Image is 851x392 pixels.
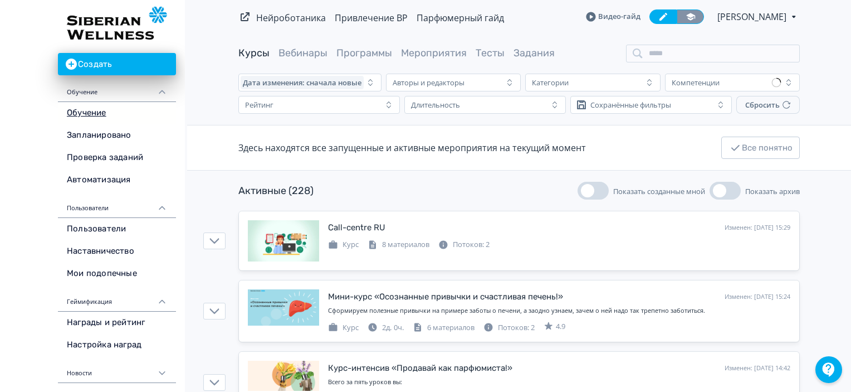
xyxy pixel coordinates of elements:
a: Наставничество [58,240,176,263]
span: 2д. [382,322,392,332]
div: Изменен: [DATE] 14:42 [725,364,790,373]
div: Активные (228) [238,183,314,199]
button: Категории [525,74,660,91]
div: 8 материалов [368,239,429,250]
div: Новости [58,356,176,383]
div: Пользователи [58,191,176,218]
a: Проверка заданий [58,147,176,169]
a: Тесты [476,47,505,59]
a: Пользователи [58,218,176,240]
div: Сохранённые фильтры [590,100,671,109]
div: Потоков: 2 [438,239,490,250]
button: Создать [58,53,176,75]
span: 0ч. [394,322,404,332]
a: Запланировано [58,124,176,147]
div: Сформируем полезные привычки на примере заботы о печени, а заодно узнаем, зачем о ней надо так тр... [328,306,790,316]
a: Парфюмерный гайд [417,12,504,24]
a: Мероприятия [401,47,467,59]
div: Геймификация [58,285,176,312]
span: Показать созданные мной [613,186,705,196]
button: Рейтинг [238,96,400,114]
button: Компетенции [665,74,800,91]
button: Все понятно [721,137,800,159]
div: Здесь находятся все запущенные и активные мероприятия на текущий момент [238,141,586,154]
a: Программы [336,47,392,59]
a: Автоматизация [58,169,176,191]
a: Видео-гайд [586,11,640,22]
div: Курс [328,239,359,250]
div: Курс [328,322,359,333]
a: Задания [513,47,555,59]
div: Курс-интенсив «Продавай как парфюмиста!» [328,362,512,375]
a: Курсы [238,47,270,59]
a: Награды и рейтинг [58,312,176,334]
a: Настройка наград [58,334,176,356]
div: Мини-курс «Осознанные привычки и счастливая печень!» [328,291,563,303]
div: Обучение [58,75,176,102]
button: Длительность [404,96,566,114]
div: Изменен: [DATE] 15:24 [725,292,790,302]
a: Мои подопечные [58,263,176,285]
span: Показать архив [745,186,800,196]
div: Рейтинг [245,100,273,109]
div: Компетенции [672,78,720,87]
button: Сбросить [736,96,800,114]
button: Дата изменения: сначала новые [238,74,382,91]
div: Длительность [411,100,460,109]
img: https://files.teachbase.ru/system/account/110/logo/medium-aea95fe87fb44a4c112e26cf2643cc70.png [67,7,167,40]
div: Всего за пять уроков вы: [328,378,790,387]
a: Переключиться в режим ученика [677,9,704,24]
a: Нейроботаника [256,12,326,24]
span: Кристина Давыденко [717,10,788,23]
div: Категории [532,78,569,87]
div: Потоков: 2 [483,322,535,333]
div: 6 материалов [413,322,475,333]
div: Изменен: [DATE] 15:29 [725,223,790,233]
div: Авторы и редакторы [393,78,464,87]
div: Call-centre RU [328,221,385,234]
button: Сохранённые фильтры [570,96,732,114]
span: Дата изменения: сначала новые [243,78,361,87]
button: Авторы и редакторы [386,74,521,91]
span: 4.9 [556,321,565,332]
a: Вебинары [278,47,327,59]
a: Привлечение ВР [335,12,408,24]
a: Обучение [58,102,176,124]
